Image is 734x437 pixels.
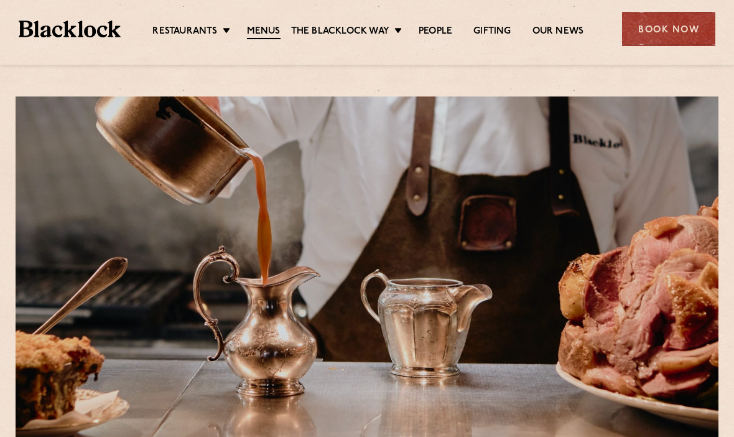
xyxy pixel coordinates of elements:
a: Our News [532,26,584,38]
a: Menus [247,26,281,39]
a: Restaurants [152,26,217,38]
a: Gifting [473,26,511,38]
a: People [419,26,452,38]
img: BL_Textured_Logo-footer-cropped.svg [19,21,121,38]
a: The Blacklock Way [291,26,389,38]
div: Book Now [622,12,715,46]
